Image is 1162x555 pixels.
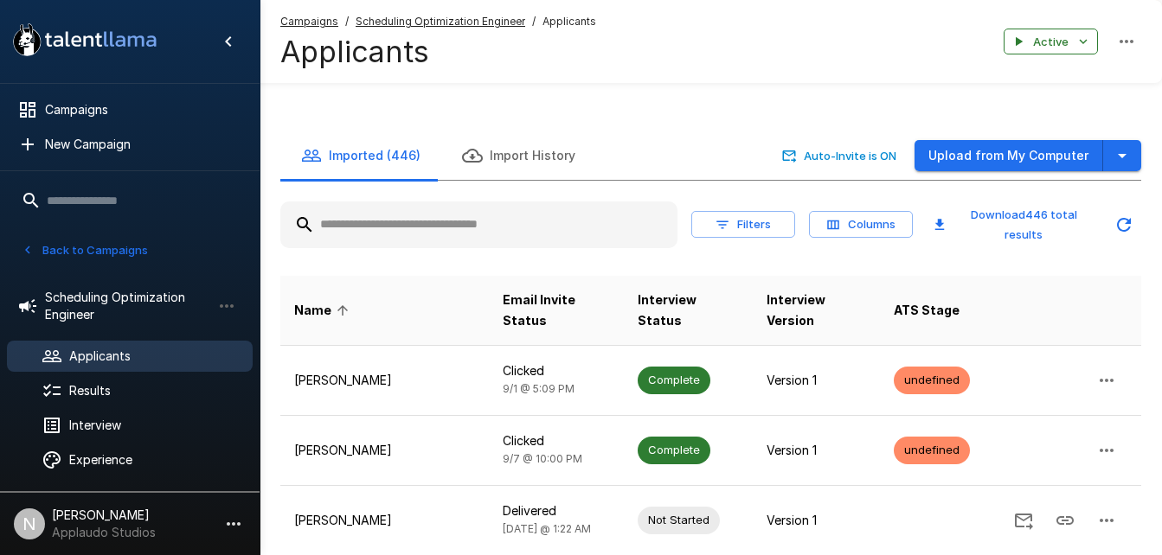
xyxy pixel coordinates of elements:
button: Filters [691,211,795,238]
p: [PERSON_NAME] [294,442,475,459]
p: [PERSON_NAME] [294,372,475,389]
button: Auto-Invite is ON [779,143,901,169]
button: Columns [809,211,913,238]
p: Version 1 [767,372,866,389]
span: 9/1 @ 5:09 PM [503,382,575,395]
p: Version 1 [767,442,866,459]
p: Version 1 [767,512,866,529]
span: 9/7 @ 10:00 PM [503,452,582,465]
span: Interview Version [767,290,866,331]
span: Complete [638,372,710,388]
span: undefined [894,372,970,388]
span: Not Started [638,512,720,528]
span: [DATE] @ 1:22 AM [503,522,591,535]
span: undefined [894,442,970,458]
span: Name [294,300,354,321]
span: ATS Stage [894,300,960,321]
p: Clicked [503,362,610,380]
span: Complete [638,442,710,458]
button: Imported (446) [280,131,441,180]
h4: Applicants [280,34,596,70]
button: Updated Today - 12:34 PM [1107,207,1141,242]
button: Active [1004,29,1098,55]
p: [PERSON_NAME] [294,512,475,529]
p: Delivered [503,502,610,520]
span: Email Invite Status [503,290,610,331]
span: Send Invitation [1003,511,1044,526]
p: Clicked [503,432,610,450]
span: Copy Interview Link [1044,511,1086,526]
button: Import History [441,131,596,180]
span: Interview Status [638,290,739,331]
button: Upload from My Computer [915,140,1103,172]
button: Download446 total results [927,201,1100,248]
